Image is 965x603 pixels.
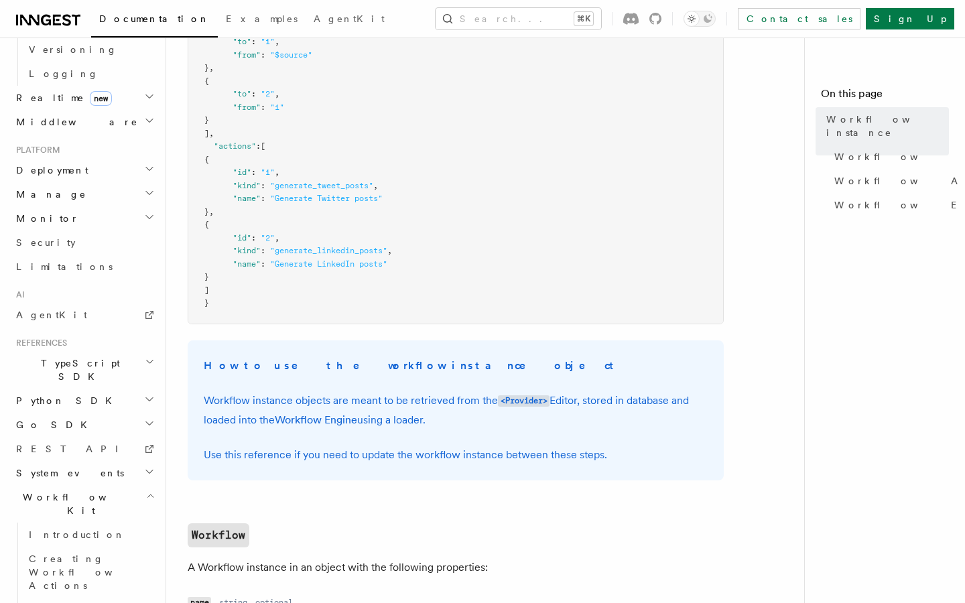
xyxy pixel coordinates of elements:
[226,13,298,24] span: Examples
[11,163,88,177] span: Deployment
[11,437,157,461] a: REST API
[11,413,157,437] button: Go SDK
[866,8,954,29] a: Sign Up
[11,418,95,431] span: Go SDK
[498,394,550,407] a: <Provider>
[314,13,385,24] span: AgentKit
[256,141,261,151] span: :
[233,50,261,60] span: "from"
[11,158,157,182] button: Deployment
[261,89,275,98] span: "2"
[251,233,256,243] span: :
[204,115,209,125] span: }
[387,246,392,255] span: ,
[11,145,60,155] span: Platform
[29,68,99,79] span: Logging
[11,91,112,105] span: Realtime
[251,167,256,177] span: :
[834,150,951,163] span: Workflow
[188,523,249,547] a: Workflow
[826,113,949,139] span: Workflow instance
[270,246,387,255] span: "generate_linkedin_posts"
[11,255,157,279] a: Limitations
[23,547,157,598] a: Creating Workflow Actions
[11,86,157,110] button: Realtimenew
[261,259,265,269] span: :
[209,207,214,216] span: ,
[261,181,265,190] span: :
[11,230,157,255] a: Security
[233,194,261,203] span: "name"
[204,63,209,72] span: }
[275,233,279,243] span: ,
[204,272,209,281] span: }
[821,107,949,145] a: Workflow instance
[829,169,949,193] a: WorkflowAction
[204,298,209,308] span: }
[16,237,76,248] span: Security
[214,141,256,151] span: "actions"
[233,37,251,46] span: "to"
[270,259,387,269] span: "Generate LinkedIn posts"
[204,285,209,295] span: ]
[270,194,383,203] span: "Generate Twitter posts"
[233,246,261,255] span: "kind"
[233,89,251,98] span: "to"
[16,444,130,454] span: REST API
[11,490,146,517] span: Workflow Kit
[90,91,112,106] span: new
[204,391,708,429] p: Workflow instance objects are meant to be retrieved from the Editor, stored in database and loade...
[684,11,716,27] button: Toggle dark mode
[261,37,275,46] span: "1"
[11,485,157,523] button: Workflow Kit
[204,207,209,216] span: }
[251,37,256,46] span: :
[275,89,279,98] span: ,
[261,233,275,243] span: "2"
[306,4,393,36] a: AgentKit
[261,103,265,112] span: :
[29,553,145,591] span: Creating Workflow Actions
[270,181,373,190] span: "generate_tweet_posts"
[275,167,279,177] span: ,
[16,261,113,272] span: Limitations
[11,389,157,413] button: Python SDK
[11,188,86,201] span: Manage
[29,44,117,55] span: Versioning
[436,8,601,29] button: Search...⌘K
[261,246,265,255] span: :
[233,259,261,269] span: "name"
[204,155,209,164] span: {
[11,212,79,225] span: Monitor
[11,356,145,383] span: TypeScript SDK
[373,181,378,190] span: ,
[11,461,157,485] button: System events
[498,395,550,407] code: <Provider>
[11,206,157,230] button: Monitor
[261,167,275,177] span: "1"
[11,115,138,129] span: Middleware
[99,13,210,24] span: Documentation
[204,446,708,464] p: Use this reference if you need to update the workflow instance between these steps.
[233,181,261,190] span: "kind"
[204,76,209,86] span: {
[209,129,214,138] span: ,
[11,182,157,206] button: Manage
[29,529,125,540] span: Introduction
[251,89,256,98] span: :
[11,303,157,327] a: AgentKit
[23,62,157,86] a: Logging
[829,193,949,217] a: WorkflowEdge
[233,233,251,243] span: "id"
[11,466,124,480] span: System events
[204,129,209,138] span: ]
[574,12,593,25] kbd: ⌘K
[11,110,157,134] button: Middleware
[23,38,157,62] a: Versioning
[275,37,279,46] span: ,
[270,50,312,60] span: "$source"
[188,558,724,577] p: A Workflow instance in an object with the following properties:
[821,86,949,107] h4: On this page
[11,338,67,348] span: References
